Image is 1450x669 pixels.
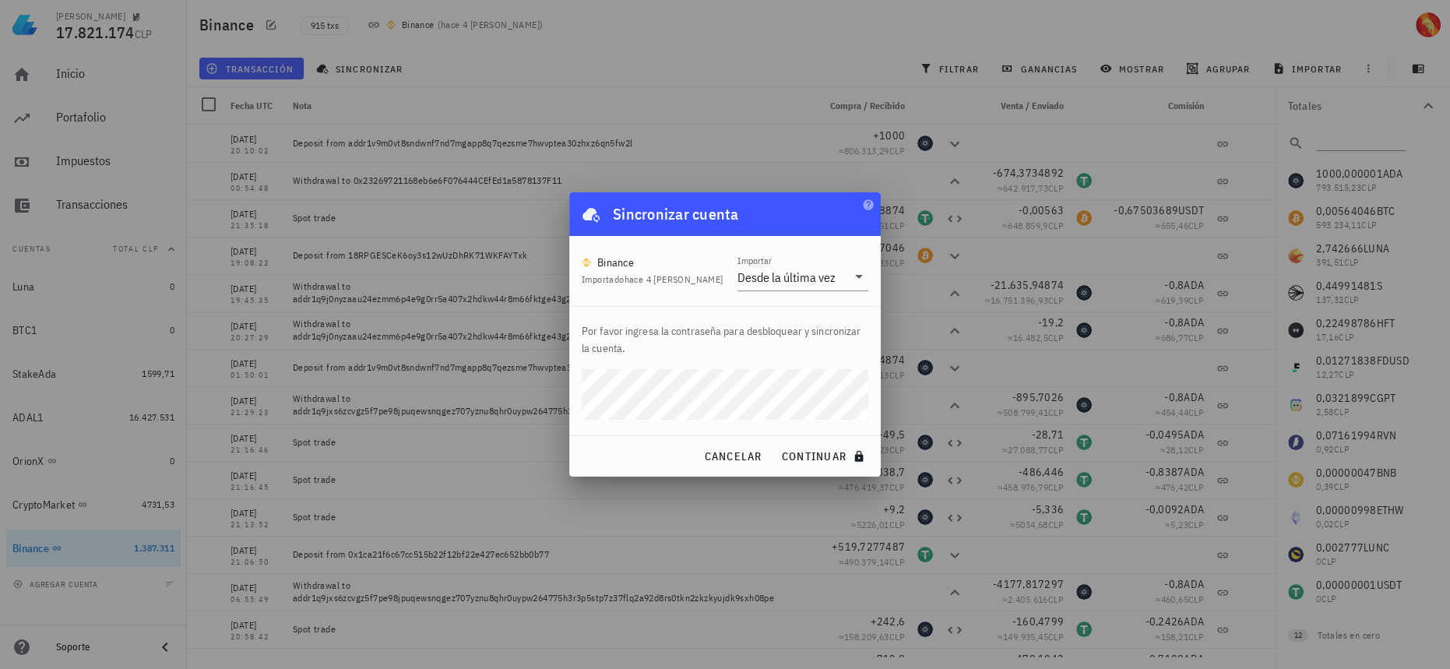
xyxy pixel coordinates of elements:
[613,202,739,227] div: Sincronizar cuenta
[582,273,723,285] span: Importado
[737,264,868,290] div: ImportarDesde la última vez
[697,442,768,470] button: cancelar
[703,449,762,463] span: cancelar
[625,273,723,285] span: hace 4 [PERSON_NAME]
[737,269,836,285] div: Desde la última vez
[597,255,634,270] div: Binance
[582,322,868,357] p: Por favor ingresa la contraseña para desbloquear y sincronizar la cuenta.
[737,255,772,266] label: Importar
[775,442,875,470] button: continuar
[781,449,868,463] span: continuar
[582,258,591,267] img: 270.png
